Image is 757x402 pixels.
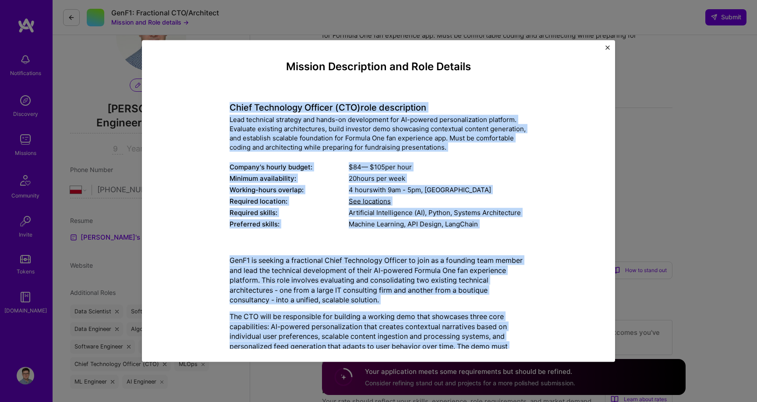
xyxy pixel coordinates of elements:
[349,174,527,183] div: 20 hours per week
[230,197,349,206] div: Required location:
[230,115,527,152] div: Lead technical strategy and hands-on development for AI-powered personalization platform. Evaluat...
[230,61,527,73] h4: Mission Description and Role Details
[349,162,527,172] div: $ 84 — $ 105 per hour
[230,312,527,390] p: The CTO will be responsible for building a working demo that showcases three core capabilities: A...
[349,197,391,205] span: See locations
[349,219,527,229] div: Machine Learning, API Design, LangChain
[230,255,527,305] p: GenF1 is seeking a fractional Chief Technology Officer to join as a founding team member and lead...
[605,46,610,55] button: Close
[230,219,349,229] div: Preferred skills:
[230,162,349,172] div: Company's hourly budget:
[230,208,349,217] div: Required skills:
[349,185,527,194] div: 4 hours with [GEOGRAPHIC_DATA]
[230,174,349,183] div: Minimum availability:
[386,186,424,194] span: 9am - 5pm ,
[230,102,527,113] h4: Chief Technology Officer (CTO) role description
[349,208,527,217] div: Artificial Intelligence (AI), Python, Systems Architecture
[230,185,349,194] div: Working-hours overlap:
